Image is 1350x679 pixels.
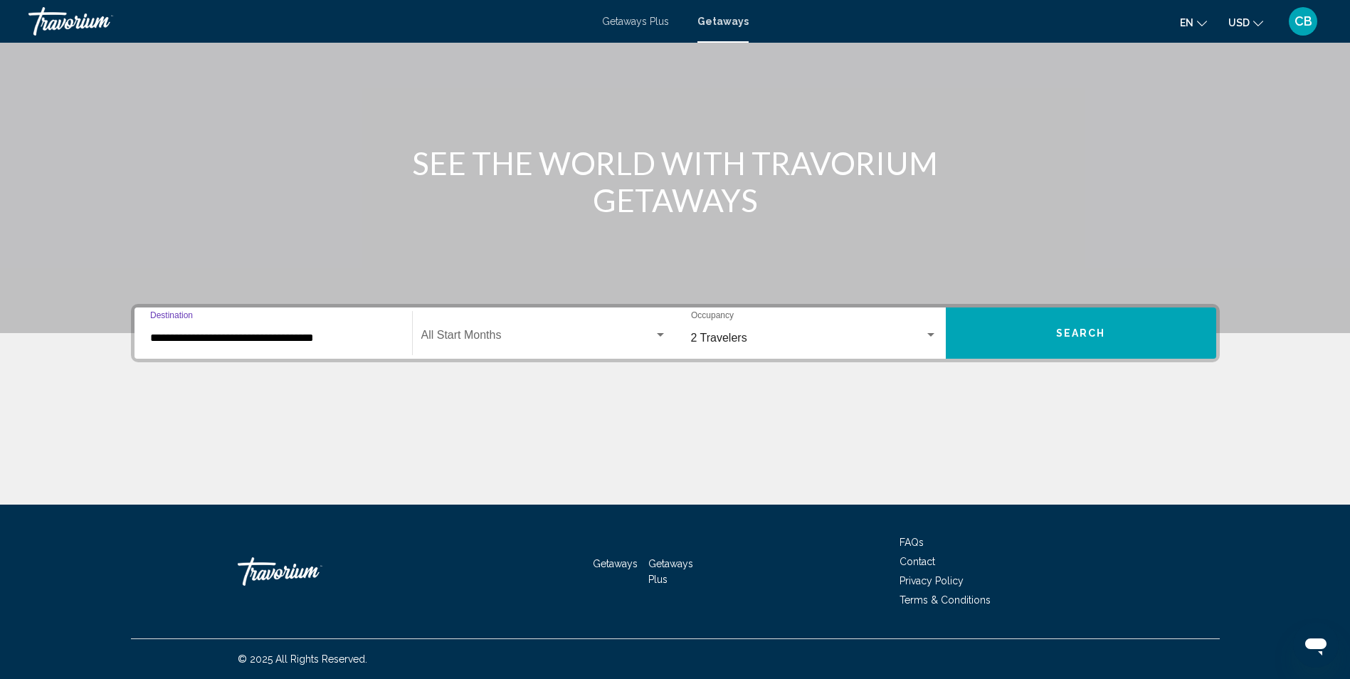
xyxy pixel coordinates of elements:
span: Search [1056,328,1106,339]
button: Change currency [1228,12,1263,33]
a: Getaways Plus [648,558,693,585]
a: Getaways Plus [602,16,669,27]
a: FAQs [900,537,924,548]
span: CB [1294,14,1312,28]
span: 2 Travelers [691,332,747,344]
button: Change language [1180,12,1207,33]
a: Travorium [28,7,588,36]
iframe: Button to launch messaging window [1293,622,1339,668]
span: © 2025 All Rights Reserved. [238,653,367,665]
a: Travorium [238,550,380,593]
div: Search widget [135,307,1216,359]
button: Search [946,307,1216,359]
button: User Menu [1285,6,1322,36]
a: Getaways [593,558,638,569]
a: Terms & Conditions [900,594,991,606]
a: Privacy Policy [900,575,964,586]
span: en [1180,17,1193,28]
h1: SEE THE WORLD WITH TRAVORIUM GETAWAYS [408,144,942,219]
a: Getaways [697,16,749,27]
span: USD [1228,17,1250,28]
a: Contact [900,556,935,567]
